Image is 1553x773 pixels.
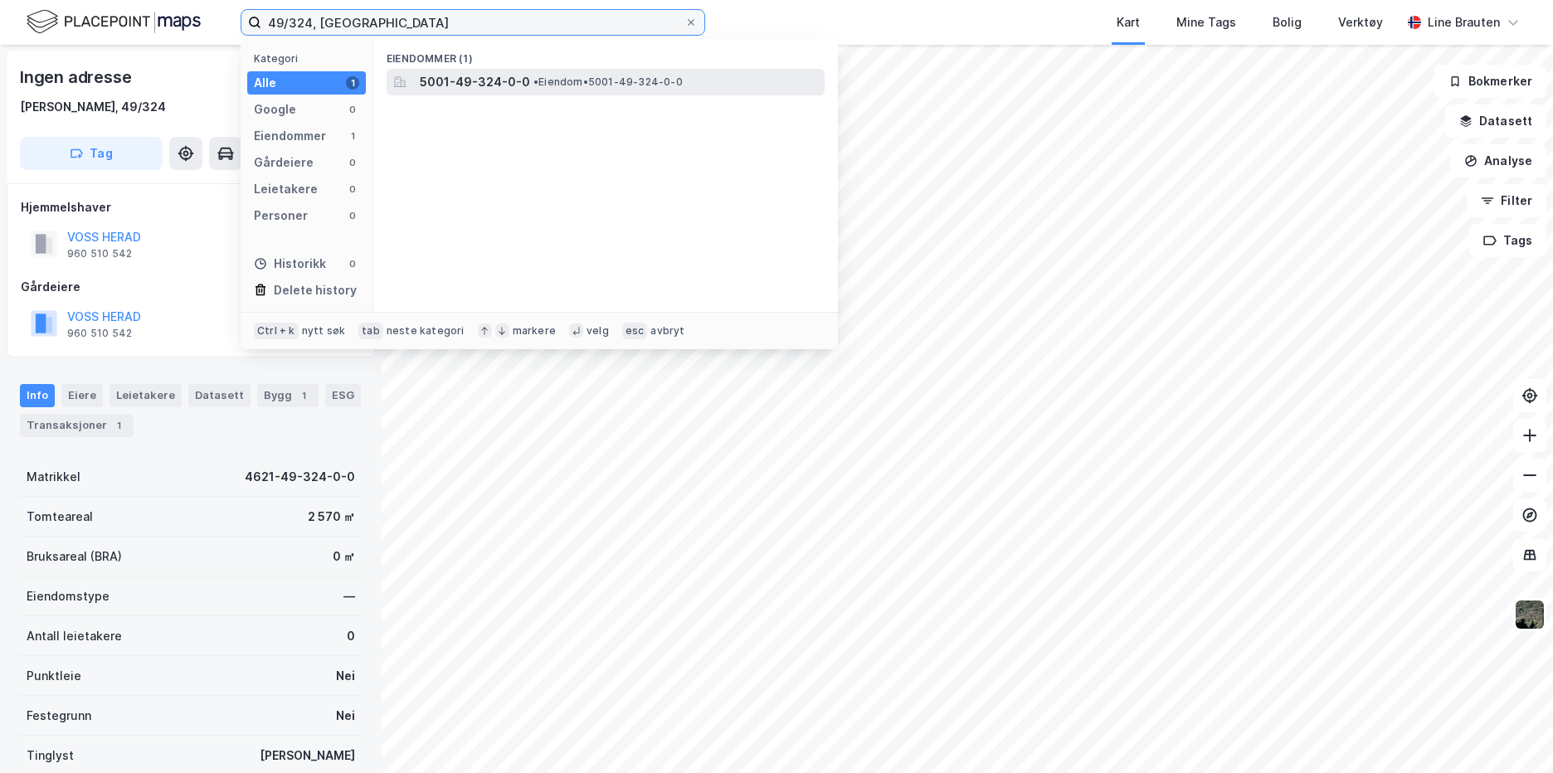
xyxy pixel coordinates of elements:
[420,72,530,92] span: 5001-49-324-0-0
[336,666,355,686] div: Nei
[346,182,359,196] div: 0
[27,626,122,646] div: Antall leietakere
[20,64,134,90] div: Ingen adresse
[1450,144,1546,177] button: Analyse
[27,746,74,766] div: Tinglyst
[20,384,55,407] div: Info
[20,414,134,437] div: Transaksjoner
[387,324,465,338] div: neste kategori
[346,76,359,90] div: 1
[254,100,296,119] div: Google
[67,247,132,260] div: 960 510 542
[21,277,361,297] div: Gårdeiere
[622,323,648,339] div: esc
[254,73,276,93] div: Alle
[1445,105,1546,138] button: Datasett
[27,507,93,527] div: Tomteareal
[1428,12,1500,32] div: Line Brauten
[67,327,132,340] div: 960 510 542
[373,39,838,69] div: Eiendommer (1)
[325,384,361,407] div: ESG
[27,7,201,36] img: logo.f888ab2527a4732fd821a326f86c7f29.svg
[346,257,359,270] div: 0
[1117,12,1140,32] div: Kart
[336,706,355,726] div: Nei
[346,209,359,222] div: 0
[261,10,684,35] input: Søk på adresse, matrikkel, gårdeiere, leietakere eller personer
[1467,184,1546,217] button: Filter
[254,254,326,274] div: Historikk
[346,129,359,143] div: 1
[27,547,122,566] div: Bruksareal (BRA)
[343,586,355,606] div: —
[1470,693,1553,773] div: Kontrollprogram for chat
[346,156,359,169] div: 0
[27,666,81,686] div: Punktleie
[245,467,355,487] div: 4621-49-324-0-0
[27,467,80,487] div: Matrikkel
[27,706,91,726] div: Festegrunn
[302,324,346,338] div: nytt søk
[20,137,163,170] button: Tag
[27,586,110,606] div: Eiendomstype
[254,126,326,146] div: Eiendommer
[533,75,683,89] span: Eiendom • 5001-49-324-0-0
[1176,12,1236,32] div: Mine Tags
[513,324,556,338] div: markere
[61,384,103,407] div: Eiere
[1514,599,1546,630] img: 9k=
[1338,12,1383,32] div: Verktøy
[358,323,383,339] div: tab
[254,206,308,226] div: Personer
[254,153,314,173] div: Gårdeiere
[260,746,355,766] div: [PERSON_NAME]
[254,179,318,199] div: Leietakere
[1469,224,1546,257] button: Tags
[533,75,538,88] span: •
[20,97,166,117] div: [PERSON_NAME], 49/324
[347,626,355,646] div: 0
[1273,12,1302,32] div: Bolig
[21,197,361,217] div: Hjemmelshaver
[587,324,609,338] div: velg
[254,323,299,339] div: Ctrl + k
[346,103,359,116] div: 0
[254,52,366,65] div: Kategori
[110,384,182,407] div: Leietakere
[274,280,357,300] div: Delete history
[1470,693,1553,773] iframe: Chat Widget
[308,507,355,527] div: 2 570 ㎡
[1434,65,1546,98] button: Bokmerker
[295,387,312,404] div: 1
[650,324,684,338] div: avbryt
[257,384,319,407] div: Bygg
[110,417,127,434] div: 1
[333,547,355,566] div: 0 ㎡
[188,384,251,407] div: Datasett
